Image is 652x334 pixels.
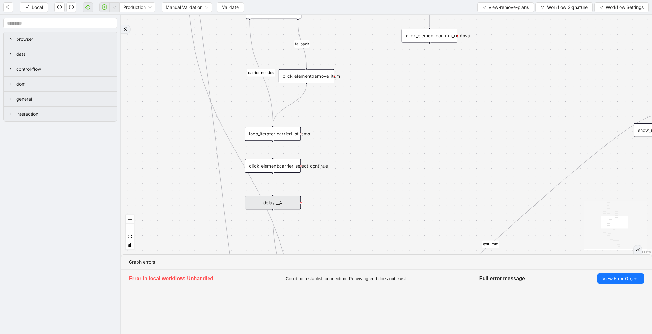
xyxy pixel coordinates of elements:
[57,4,62,10] span: undo
[4,107,117,121] div: interaction
[402,29,457,42] div: click_element:confirm_removalplus-circle
[606,4,644,11] span: Workflow Settings
[479,275,525,282] h5: Full error message
[16,96,112,103] span: general
[123,27,128,32] span: double-right
[217,2,244,12] button: Validate
[16,111,112,118] span: interaction
[635,248,640,252] span: double-right
[126,224,134,232] button: zoom out
[129,275,213,282] h5: Error in local workflow: Unhandled
[69,4,74,10] span: redo
[126,215,134,224] button: zoom in
[4,62,117,76] div: control-flow
[3,2,13,12] button: arrow-left
[245,159,301,173] div: click_element:carrier_select_continue
[9,82,12,86] span: right
[112,5,116,9] span: down
[25,5,29,9] span: save
[599,5,603,9] span: down
[279,69,334,83] div: click_element:remove_item
[4,92,117,106] div: general
[489,4,529,11] span: view-remove-plans
[594,2,649,12] button: downWorkflow Settings
[16,66,112,73] span: control-flow
[477,2,534,12] button: downview-remove-plans
[246,5,301,19] div: conditions:needed_carriers
[286,275,407,282] span: Could not establish connection. Receiving end does not exist.
[6,4,11,10] span: arrow-left
[16,51,112,58] span: data
[402,29,457,42] div: click_element:confirm_removal
[245,127,301,141] div: loop_iterator:carrierListItems
[222,4,239,11] span: Validate
[535,2,593,12] button: downWorkflow Signature
[99,2,110,12] button: play-circle
[9,67,12,71] span: right
[66,2,76,12] button: redo
[102,4,107,10] span: play-circle
[541,5,544,9] span: down
[294,20,310,68] g: Edge from conditions:needed_carriers to click_element:remove_item
[85,4,90,10] span: cloud-server
[4,47,117,62] div: data
[245,196,301,209] div: delay:__4
[83,2,93,12] button: cloud-server
[482,5,486,9] span: down
[634,250,651,254] a: React Flow attribution
[20,2,48,12] button: saveLocal
[126,232,134,241] button: fit view
[4,77,117,91] div: dom
[16,36,112,43] span: browser
[597,273,644,284] button: View Error Object
[129,258,644,265] div: Graph errors
[425,48,434,57] span: plus-circle
[4,32,117,47] div: browser
[602,275,639,282] span: View Error Object
[16,81,112,88] span: dom
[123,3,152,12] span: Production
[247,20,275,126] g: Edge from conditions:needed_carriers to loop_iterator:carrierListItems
[32,4,43,11] span: Local
[547,4,588,11] span: Workflow Signature
[9,37,12,41] span: right
[54,2,65,12] button: undo
[9,52,12,56] span: right
[9,112,12,116] span: right
[166,3,208,12] span: Manual Validation
[109,2,119,12] button: down
[126,241,134,250] button: toggle interactivity
[273,84,306,126] g: Edge from click_element:remove_item to loop_iterator:carrierListItems
[9,97,12,101] span: right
